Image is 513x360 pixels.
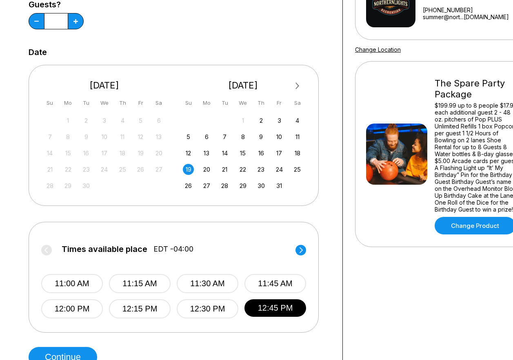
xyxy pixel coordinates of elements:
div: Choose Thursday, October 9th, 2025 [255,131,266,142]
div: Choose Wednesday, October 22nd, 2025 [238,164,249,175]
button: 12:30 PM [177,299,238,318]
div: Not available Friday, September 26th, 2025 [135,164,146,175]
div: Choose Friday, October 3rd, 2025 [274,115,285,126]
div: Not available Saturday, September 13th, 2025 [153,131,164,142]
div: Not available Friday, September 12th, 2025 [135,131,146,142]
div: Not available Wednesday, September 17th, 2025 [99,148,110,159]
div: Choose Sunday, October 26th, 2025 [183,180,194,191]
div: Fr [274,97,285,108]
div: Not available Monday, September 15th, 2025 [62,148,73,159]
div: Choose Monday, October 13th, 2025 [201,148,212,159]
div: Choose Wednesday, October 8th, 2025 [238,131,249,142]
div: Not available Monday, September 8th, 2025 [62,131,73,142]
div: Not available Sunday, September 28th, 2025 [44,180,56,191]
div: Su [183,97,194,108]
a: Change Location [355,46,401,53]
div: Choose Tuesday, October 7th, 2025 [219,131,230,142]
span: Times available place [62,245,147,254]
div: Choose Wednesday, October 15th, 2025 [238,148,249,159]
div: Not available Monday, September 22nd, 2025 [62,164,73,175]
button: 11:45 AM [244,274,306,293]
div: Choose Friday, October 10th, 2025 [274,131,285,142]
div: Choose Saturday, October 25th, 2025 [292,164,303,175]
div: Choose Thursday, October 30th, 2025 [255,180,266,191]
div: Not available Sunday, September 14th, 2025 [44,148,56,159]
div: Sa [153,97,164,108]
button: Next Month [291,80,304,93]
div: Th [117,97,128,108]
div: Not available Monday, September 1st, 2025 [62,115,73,126]
div: Not available Friday, September 19th, 2025 [135,148,146,159]
div: Not available Sunday, September 7th, 2025 [44,131,56,142]
div: Choose Wednesday, October 29th, 2025 [238,180,249,191]
div: Not available Monday, September 29th, 2025 [62,180,73,191]
button: 11:30 AM [177,274,238,293]
div: Choose Friday, October 17th, 2025 [274,148,285,159]
div: Not available Wednesday, September 24th, 2025 [99,164,110,175]
div: month 2025-09 [43,114,166,191]
label: Date [29,48,47,57]
div: Choose Sunday, October 5th, 2025 [183,131,194,142]
div: Not available Saturday, September 20th, 2025 [153,148,164,159]
div: Choose Sunday, October 12th, 2025 [183,148,194,159]
div: Not available Tuesday, September 9th, 2025 [81,131,92,142]
button: 11:00 AM [41,274,103,293]
div: [DATE] [180,80,306,91]
div: Not available Sunday, September 21st, 2025 [44,164,56,175]
div: Choose Friday, October 31st, 2025 [274,180,285,191]
img: The Spare Party Package [366,124,427,185]
div: We [238,97,249,108]
div: Not available Saturday, September 6th, 2025 [153,115,164,126]
div: Th [255,97,266,108]
div: Choose Friday, October 24th, 2025 [274,164,285,175]
div: Mo [62,97,73,108]
div: Fr [135,97,146,108]
div: Sa [292,97,303,108]
div: Choose Tuesday, October 21st, 2025 [219,164,230,175]
div: Not available Tuesday, September 30th, 2025 [81,180,92,191]
button: 12:00 PM [41,299,103,318]
div: Choose Tuesday, October 14th, 2025 [219,148,230,159]
div: Not available Wednesday, September 3rd, 2025 [99,115,110,126]
div: Choose Saturday, October 11th, 2025 [292,131,303,142]
div: [DATE] [41,80,168,91]
div: Choose Saturday, October 18th, 2025 [292,148,303,159]
div: Not available Thursday, September 11th, 2025 [117,131,128,142]
div: Choose Sunday, October 19th, 2025 [183,164,194,175]
div: Choose Thursday, October 2nd, 2025 [255,115,266,126]
div: Choose Monday, October 6th, 2025 [201,131,212,142]
div: Not available Thursday, September 18th, 2025 [117,148,128,159]
button: 12:45 PM [244,299,306,317]
div: Choose Tuesday, October 28th, 2025 [219,180,230,191]
button: 11:15 AM [109,274,171,293]
div: We [99,97,110,108]
div: Not available Wednesday, October 1st, 2025 [238,115,249,126]
div: Not available Thursday, September 25th, 2025 [117,164,128,175]
div: Not available Tuesday, September 23rd, 2025 [81,164,92,175]
div: Choose Monday, October 27th, 2025 [201,180,212,191]
div: month 2025-10 [182,114,304,191]
div: Not available Tuesday, September 16th, 2025 [81,148,92,159]
div: Not available Wednesday, September 10th, 2025 [99,131,110,142]
div: Choose Monday, October 20th, 2025 [201,164,212,175]
div: Tu [219,97,230,108]
span: EDT -04:00 [153,245,193,254]
button: 12:15 PM [109,299,171,318]
div: Choose Thursday, October 16th, 2025 [255,148,266,159]
div: Not available Friday, September 5th, 2025 [135,115,146,126]
div: Not available Saturday, September 27th, 2025 [153,164,164,175]
div: Choose Saturday, October 4th, 2025 [292,115,303,126]
div: Su [44,97,56,108]
div: Choose Thursday, October 23rd, 2025 [255,164,266,175]
div: Mo [201,97,212,108]
div: Not available Tuesday, September 2nd, 2025 [81,115,92,126]
div: Tu [81,97,92,108]
div: Not available Thursday, September 4th, 2025 [117,115,128,126]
